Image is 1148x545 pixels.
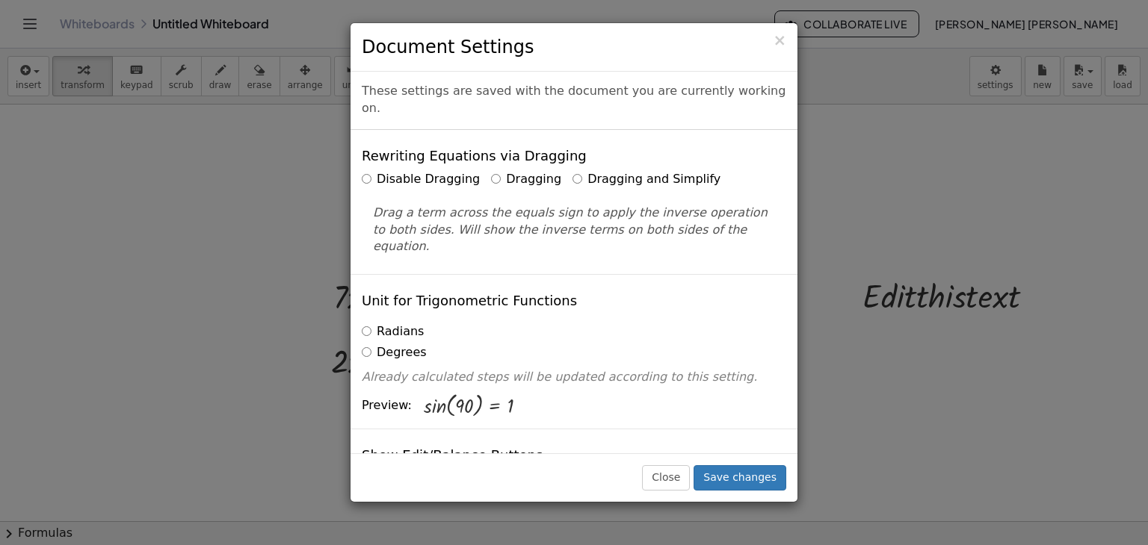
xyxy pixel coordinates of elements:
[642,465,690,490] button: Close
[362,448,543,463] h4: Show Edit/Balance Buttons
[773,33,786,49] button: Close
[491,174,501,184] input: Dragging
[362,326,371,336] input: Radians
[362,344,427,361] label: Degrees
[362,171,480,188] label: Disable Dragging
[773,31,786,49] span: ×
[373,205,775,256] p: Drag a term across the equals sign to apply the inverse operation to both sides. Will show the in...
[694,465,786,490] button: Save changes
[362,323,424,340] label: Radians
[351,72,797,130] div: These settings are saved with the document you are currently working on.
[362,397,412,414] span: Preview:
[491,171,561,188] label: Dragging
[362,149,587,163] h4: Rewriting Equations via Dragging
[362,174,371,184] input: Disable Dragging
[362,293,577,308] h4: Unit for Trigonometric Functions
[362,369,786,386] p: Already calculated steps will be updated according to this setting.
[573,171,720,188] label: Dragging and Simplify
[573,174,582,184] input: Dragging and Simplify
[362,347,371,357] input: Degrees
[362,34,786,60] h3: Document Settings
